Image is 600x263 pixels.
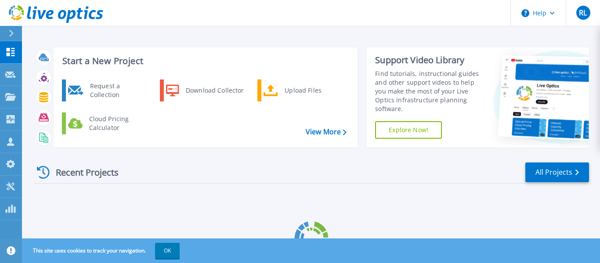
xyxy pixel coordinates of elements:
[306,128,347,136] a: View More
[24,243,180,259] span: This site uses cookies to track your navigation.
[257,79,347,101] a: Upload Files
[375,121,442,139] a: Explore Now!
[62,56,346,66] h3: Start a New Project
[62,79,152,101] a: Request a Collection
[525,162,589,182] a: All Projects
[85,115,150,132] div: Cloud Pricing Calculator
[375,54,486,66] div: Support Video Library
[579,9,587,16] span: RL
[375,69,486,113] div: Find tutorials, instructional guides and other support videos to help you make the most of your L...
[155,243,180,259] button: OK
[181,82,248,99] div: Download Collector
[86,82,150,99] div: Request a Collection
[34,162,130,183] div: Recent Projects
[160,79,250,101] a: Download Collector
[62,112,152,134] a: Cloud Pricing Calculator
[280,82,345,99] div: Upload Files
